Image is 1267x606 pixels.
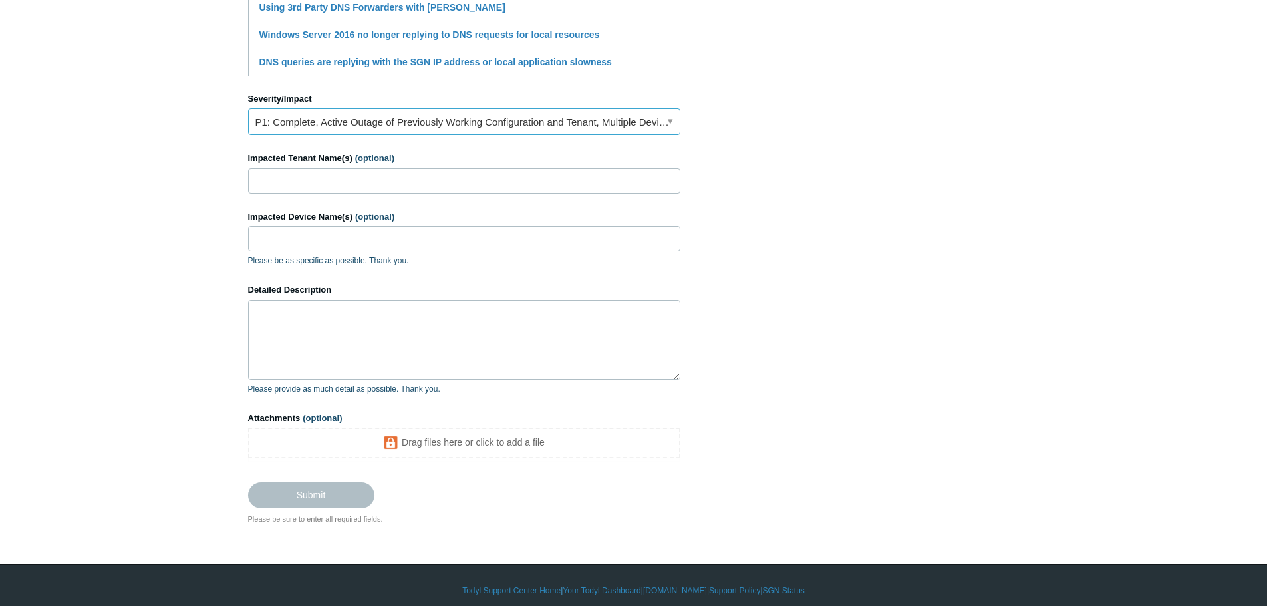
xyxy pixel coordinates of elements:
div: Please be sure to enter all required fields. [248,514,680,525]
p: Please be as specific as possible. Thank you. [248,255,680,267]
span: (optional) [355,212,394,222]
a: Support Policy [709,585,760,597]
a: DNS queries are replying with the SGN IP address or local application slowness [259,57,612,67]
a: Using 3rd Party DNS Forwarders with [PERSON_NAME] [259,2,505,13]
label: Impacted Tenant Name(s) [248,152,680,165]
a: P1: Complete, Active Outage of Previously Working Configuration and Tenant, Multiple Devices [248,108,680,135]
label: Impacted Device Name(s) [248,210,680,224]
span: (optional) [355,153,394,163]
a: Your Todyl Dashboard [563,585,640,597]
a: [DOMAIN_NAME] [643,585,707,597]
label: Detailed Description [248,283,680,297]
label: Severity/Impact [248,92,680,106]
input: Submit [248,482,374,508]
p: Please provide as much detail as possible. Thank you. [248,383,680,395]
a: Windows Server 2016 no longer replying to DNS requests for local resources [259,29,600,40]
div: | | | | [248,585,1020,597]
a: Todyl Support Center Home [462,585,561,597]
span: (optional) [303,413,342,423]
a: SGN Status [763,585,805,597]
label: Attachments [248,412,680,425]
